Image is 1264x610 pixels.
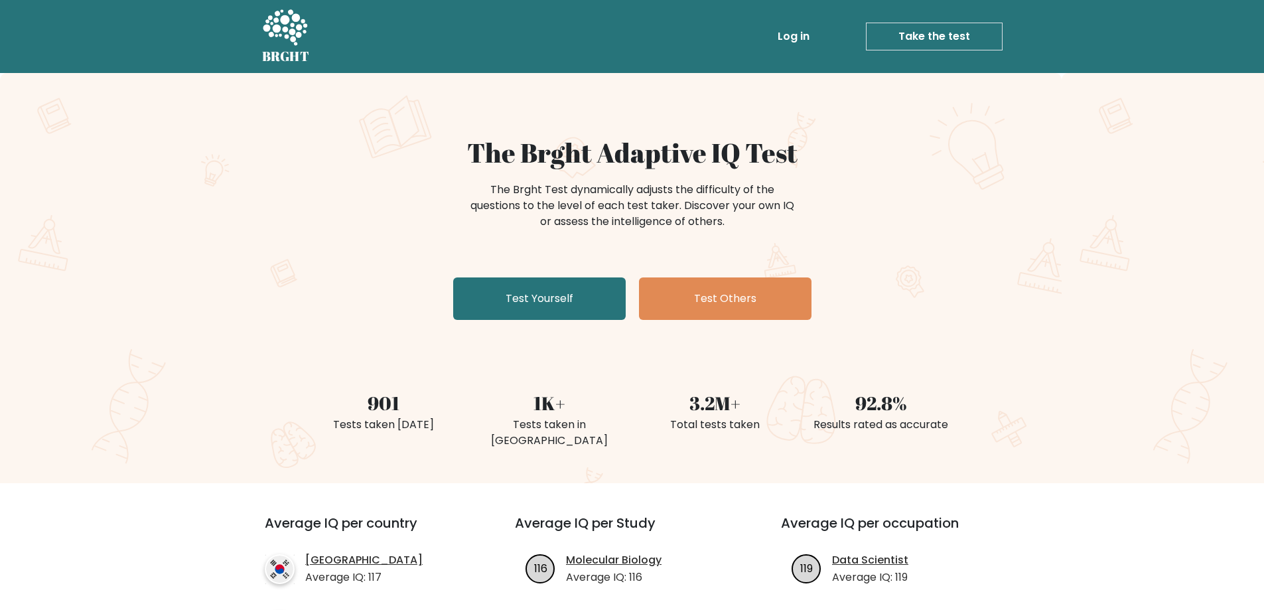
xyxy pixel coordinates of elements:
text: 116 [534,560,547,575]
div: 92.8% [806,389,956,417]
p: Average IQ: 117 [305,570,423,585]
div: 3.2M+ [640,389,790,417]
a: BRGHT [262,5,310,68]
h1: The Brght Adaptive IQ Test [309,137,956,169]
a: Test Yourself [453,277,626,320]
text: 119 [800,560,813,575]
h3: Average IQ per Study [515,515,749,547]
a: Log in [772,23,815,50]
h3: Average IQ per occupation [781,515,1015,547]
div: 1K+ [474,389,624,417]
a: Take the test [866,23,1003,50]
p: Average IQ: 119 [832,570,908,585]
a: Test Others [639,277,811,320]
a: Data Scientist [832,552,908,568]
p: Average IQ: 116 [566,570,662,585]
h3: Average IQ per country [265,515,467,547]
a: [GEOGRAPHIC_DATA] [305,552,423,568]
div: Tests taken in [GEOGRAPHIC_DATA] [474,417,624,449]
div: Total tests taken [640,417,790,433]
div: 901 [309,389,458,417]
div: Tests taken [DATE] [309,417,458,433]
div: The Brght Test dynamically adjusts the difficulty of the questions to the level of each test take... [466,182,798,230]
a: Molecular Biology [566,552,662,568]
img: country [265,554,295,584]
h5: BRGHT [262,48,310,64]
div: Results rated as accurate [806,417,956,433]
